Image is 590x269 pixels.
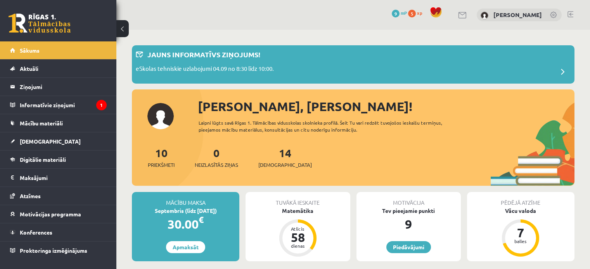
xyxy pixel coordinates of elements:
[467,207,574,215] div: Vācu valoda
[417,10,422,16] span: xp
[286,226,310,231] div: Atlicis
[386,241,431,253] a: Piedāvājumi
[493,11,542,19] a: [PERSON_NAME]
[195,161,238,169] span: Neizlasītās ziņas
[258,161,312,169] span: [DEMOGRAPHIC_DATA]
[20,47,40,54] span: Sākums
[356,215,461,233] div: 9
[10,223,107,241] a: Konferences
[9,14,71,33] a: Rīgas 1. Tālmācības vidusskola
[20,65,38,72] span: Aktuāli
[10,132,107,150] a: [DEMOGRAPHIC_DATA]
[10,60,107,77] a: Aktuāli
[10,96,107,114] a: Informatīvie ziņojumi1
[10,41,107,59] a: Sākums
[132,192,239,207] div: Mācību maksa
[132,207,239,215] div: Septembris (līdz [DATE])
[356,207,461,215] div: Tev pieejamie punkti
[286,231,310,243] div: 58
[20,120,63,127] span: Mācību materiāli
[10,187,107,205] a: Atzīmes
[20,192,41,199] span: Atzīmes
[356,192,461,207] div: Motivācija
[246,207,350,215] div: Matemātika
[246,192,350,207] div: Tuvākā ieskaite
[246,207,350,258] a: Matemātika Atlicis 58 dienas
[286,243,310,248] div: dienas
[392,10,400,17] span: 9
[148,161,175,169] span: Priekšmeti
[20,96,107,114] legend: Informatīvie ziņojumi
[148,146,175,169] a: 10Priekšmeti
[10,114,107,132] a: Mācību materiāli
[392,10,407,16] a: 9 mP
[20,211,81,218] span: Motivācijas programma
[10,169,107,187] a: Maksājumi
[132,215,239,233] div: 30.00
[10,151,107,168] a: Digitālie materiāli
[20,229,52,236] span: Konferences
[509,239,532,243] div: balles
[258,146,312,169] a: 14[DEMOGRAPHIC_DATA]
[136,49,571,80] a: Jauns informatīvs ziņojums! eSkolas tehniskie uzlabojumi 04.09 no 8:30 līdz 10:00.
[96,100,107,110] i: 1
[166,241,205,253] a: Apmaksāt
[509,226,532,239] div: 7
[136,64,274,75] p: eSkolas tehniskie uzlabojumi 04.09 no 8:30 līdz 10:00.
[199,119,464,133] div: Laipni lūgts savā Rīgas 1. Tālmācības vidusskolas skolnieka profilā. Šeit Tu vari redzēt tuvojošo...
[20,138,81,145] span: [DEMOGRAPHIC_DATA]
[10,205,107,223] a: Motivācijas programma
[10,78,107,96] a: Ziņojumi
[198,97,574,116] div: [PERSON_NAME], [PERSON_NAME]!
[481,12,488,19] img: Elizabete Miķēna
[401,10,407,16] span: mP
[195,146,238,169] a: 0Neizlasītās ziņas
[467,207,574,258] a: Vācu valoda 7 balles
[467,192,574,207] div: Pēdējā atzīme
[147,49,260,60] p: Jauns informatīvs ziņojums!
[20,156,66,163] span: Digitālie materiāli
[199,214,204,225] span: €
[20,247,87,254] span: Proktoringa izmēģinājums
[20,78,107,96] legend: Ziņojumi
[408,10,416,17] span: 5
[10,242,107,259] a: Proktoringa izmēģinājums
[20,169,107,187] legend: Maksājumi
[408,10,426,16] a: 5 xp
